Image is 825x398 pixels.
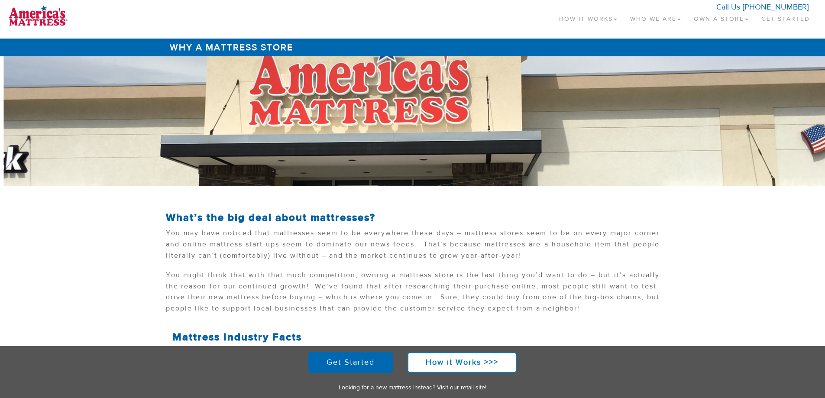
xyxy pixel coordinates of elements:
p: You might think that with that much competition, owning a mattress store is the last thing you’d ... [166,270,660,318]
h2: Mattress Industry Facts [172,332,413,343]
h2: What’s the big deal about mattresses? [166,212,660,223]
a: Looking for a new mattress instead? Visit our retail site! [339,384,486,392]
a: [PHONE_NUMBER] [743,2,809,12]
a: Who We Are [624,4,687,30]
a: Own a Store [687,4,755,30]
a: How it Works >>> [408,352,517,373]
a: How It Works [553,4,624,30]
strong: How it Works >>> [426,357,498,367]
a: Get Started [308,352,393,373]
a: Get Started [755,4,816,30]
p: You may have noticed that mattresses seem to be everywhere these days – mattress stores seem to b... [166,228,660,265]
h1: Why a Mattress Store [166,39,660,56]
img: logo [9,4,68,26]
span: Call Us [716,2,740,12]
